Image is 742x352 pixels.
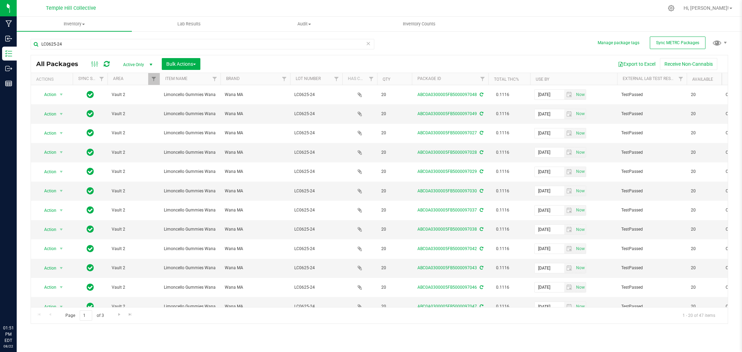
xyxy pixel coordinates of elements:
a: Available [692,77,713,82]
span: Bulk Actions [166,61,196,67]
span: 20 [381,130,408,136]
span: Vault 2 [112,111,155,117]
a: Filter [209,73,221,85]
span: select [57,244,66,254]
a: Qty [383,77,390,82]
span: LC0625-24 [294,188,338,194]
span: In Sync [87,282,94,292]
span: 20 [691,130,717,136]
input: Search Package ID, Item Name, SKU, Lot or Part Number... [31,39,374,49]
span: Inventory Counts [393,21,445,27]
span: select [564,302,574,312]
inline-svg: Manufacturing [5,20,12,27]
span: Vault 2 [112,188,155,194]
span: Hi, [PERSON_NAME]! [684,5,729,11]
span: Sync from Compliance System [479,304,483,309]
a: Filter [96,73,107,85]
input: 1 [80,310,92,321]
span: Limoncello Gummies Wana [164,149,216,156]
span: LC0625-24 [294,130,338,136]
span: Audit [247,21,361,27]
span: select [564,263,574,273]
span: 20 [691,91,717,98]
a: ABC0A0300005FB5000097042 [417,246,477,251]
a: ABC0A0300005FB5000097030 [417,189,477,193]
span: select [57,225,66,234]
span: Vault 2 [112,168,155,175]
span: TestPassed [621,130,683,136]
span: select [57,186,66,196]
span: Lab Results [168,21,210,27]
span: Vault 2 [112,265,155,271]
span: Set Current date [574,186,586,196]
inline-svg: Reports [5,80,12,87]
span: In Sync [87,263,94,273]
span: Limoncello Gummies Wana [164,207,216,214]
button: Bulk Actions [162,58,200,70]
span: TestPassed [621,149,683,156]
span: Sync METRC Packages [656,40,699,45]
span: select [574,302,586,312]
span: TestPassed [621,91,683,98]
span: In Sync [87,244,94,254]
span: select [564,167,574,177]
span: select [574,282,586,292]
span: LC0625-24 [294,246,338,252]
span: select [57,128,66,138]
th: Has COA [342,73,377,85]
inline-svg: Inventory [5,50,12,57]
div: Manage settings [667,5,676,11]
span: Sync from Compliance System [479,265,483,270]
span: 20 [691,265,717,271]
span: Wana MA [225,188,286,194]
p: 08/22 [3,344,14,349]
span: 0.1116 [493,186,513,196]
span: Limoncello Gummies Wana [164,265,216,271]
span: Set Current date [574,244,586,254]
span: LC0625-24 [294,207,338,214]
span: Set Current date [574,109,586,119]
span: Limoncello Gummies Wana [164,168,216,175]
span: Limoncello Gummies Wana [164,284,216,291]
a: ABC0A0300005FB5000097027 [417,130,477,135]
span: select [574,206,586,215]
span: 20 [381,246,408,252]
span: Vault 2 [112,303,155,310]
span: 1 - 20 of 47 items [677,310,721,321]
span: 20 [381,111,408,117]
span: Wana MA [225,168,286,175]
span: 0.1116 [493,263,513,273]
span: Vault 2 [112,207,155,214]
span: Clear [366,39,371,48]
span: Limoncello Gummies Wana [164,246,216,252]
span: Limoncello Gummies Wana [164,91,216,98]
span: select [57,206,66,215]
span: select [564,206,574,215]
span: select [57,302,66,312]
span: Set Current date [574,282,586,293]
span: 20 [691,149,717,156]
span: 20 [691,168,717,175]
span: LC0625-24 [294,149,338,156]
inline-svg: Outbound [5,65,12,72]
span: Action [38,206,57,215]
span: Vault 2 [112,226,155,233]
a: ABC0A0300005FB5000097049 [417,111,477,116]
inline-svg: Inbound [5,35,12,42]
span: Action [38,225,57,234]
a: ABC0A0300005FB5000097038 [417,227,477,232]
span: LC0625-24 [294,303,338,310]
span: select [564,225,574,234]
span: Wana MA [225,207,286,214]
span: TestPassed [621,226,683,233]
span: 20 [381,168,408,175]
span: Temple Hill Collective [46,5,96,11]
span: select [574,167,586,177]
a: Filter [331,73,342,85]
span: 0.1116 [493,109,513,119]
a: Filter [148,73,160,85]
p: 01:51 PM EDT [3,325,14,344]
span: 20 [381,188,408,194]
span: Wana MA [225,91,286,98]
span: TestPassed [621,246,683,252]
